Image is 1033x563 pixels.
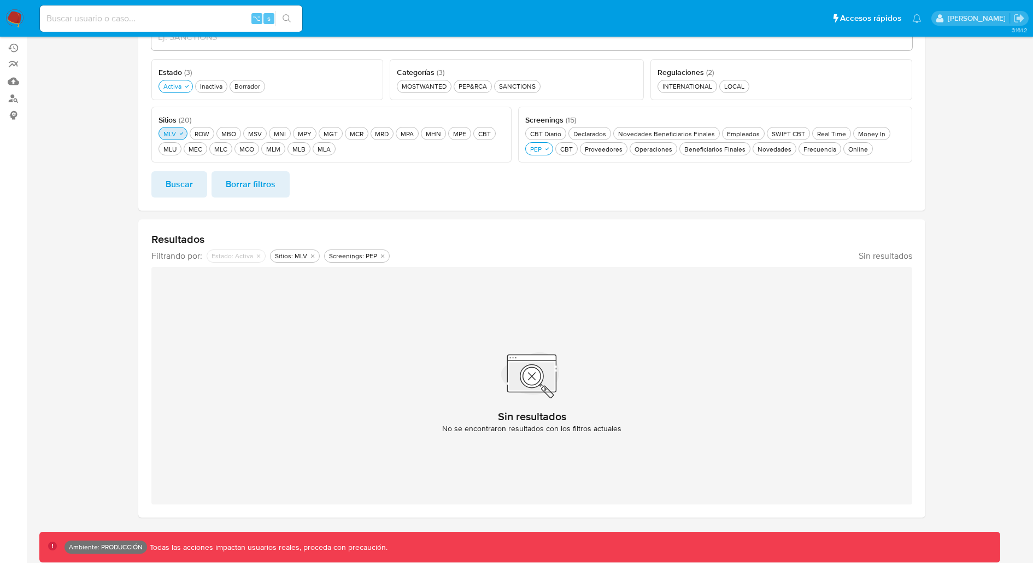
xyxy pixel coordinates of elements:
[1012,26,1028,34] span: 3.161.2
[275,11,298,26] button: search-icon
[147,542,388,553] p: Todas las acciones impactan usuarios reales, proceda con precaución.
[40,11,302,26] input: Buscar usuario o caso...
[253,13,261,24] span: ⌥
[912,14,922,23] a: Notificaciones
[267,13,271,24] span: s
[840,13,901,24] span: Accesos rápidos
[948,13,1009,24] p: natalia.maison@mercadolibre.com
[1013,13,1025,24] a: Salir
[69,545,143,549] p: Ambiente: PRODUCCIÓN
